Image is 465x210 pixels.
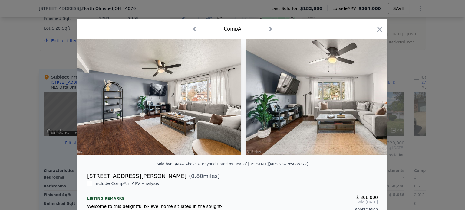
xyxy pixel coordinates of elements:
[246,39,420,155] img: Property Img
[191,173,203,179] span: 0.80
[92,181,161,186] span: Include Comp A in ARV Analysis
[356,195,378,200] span: $ 306,000
[87,172,186,180] div: [STREET_ADDRESS][PERSON_NAME]
[217,162,308,166] div: Listed by Real of [US_STATE] (MLS Now #5086277)
[224,25,241,33] div: Comp A
[157,162,217,166] div: Sold by RE/MAX Above & Beyond .
[186,172,220,180] span: ( miles)
[87,191,228,201] div: Listing remarks
[237,200,378,205] span: Sold [DATE]
[67,39,241,155] img: Property Img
